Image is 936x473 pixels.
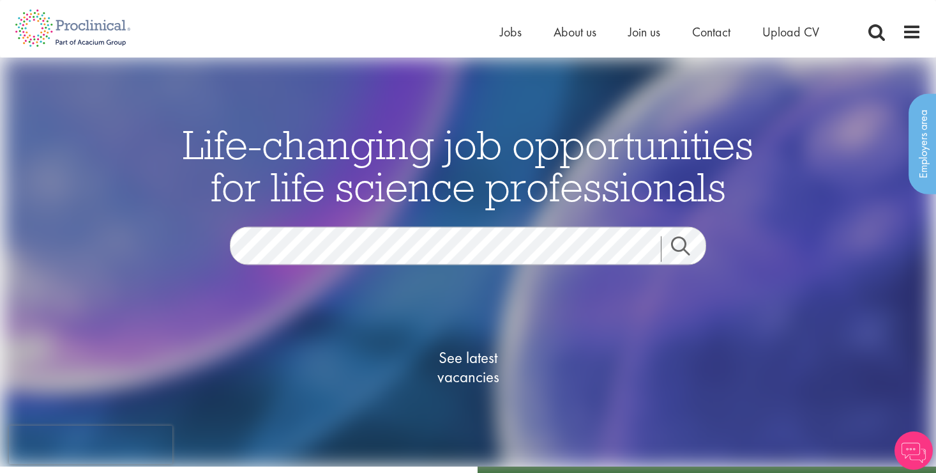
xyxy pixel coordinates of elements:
span: See latest vacancies [404,348,532,387]
a: Job search submit button [661,236,716,262]
a: Join us [628,24,660,40]
a: Jobs [500,24,522,40]
img: Chatbot [894,431,933,470]
span: Life-changing job opportunities for life science professionals [183,119,753,212]
img: candidate home [4,58,932,467]
iframe: reCAPTCHA [9,426,172,464]
a: About us [554,24,596,40]
a: Upload CV [762,24,819,40]
a: See latestvacancies [404,297,532,438]
a: Contact [692,24,730,40]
